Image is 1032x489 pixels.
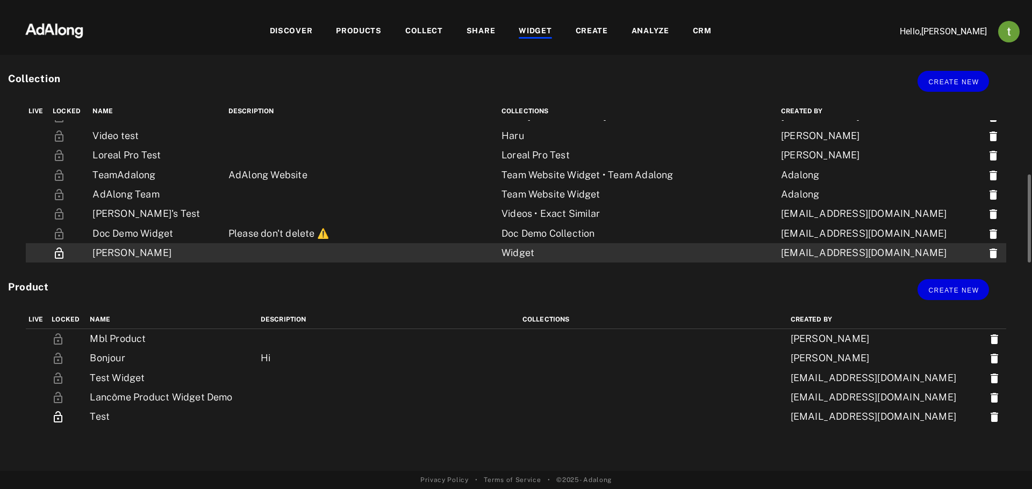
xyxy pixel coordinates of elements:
span: • [475,475,478,485]
span: Create new [928,287,979,294]
td: Lancôme Product Widget Demo [87,388,257,407]
button: Account settings [995,18,1022,45]
span: You must be the owner of the widget in order to lock or unlock it [52,333,64,344]
th: Created by [788,310,985,329]
td: [PERSON_NAME] [90,243,225,262]
button: Create new [918,279,989,300]
span: You must be the owner of the widget in order to lock or unlock it [53,110,66,121]
td: Mbl Product [87,329,257,348]
td: Test Widget [87,368,257,387]
th: Locked [50,102,90,121]
th: Collections [499,102,778,121]
th: Collections [520,310,788,329]
td: TeamAdalong [90,165,225,184]
span: You must be the owner of the widget in order to lock or unlock it [53,169,66,180]
td: Video test [90,126,225,145]
div: COLLECT [405,25,443,38]
div: DISCOVER [270,25,313,38]
a: Terms of Service [484,475,541,485]
div: Loreal Pro Test [501,148,728,162]
td: Doc Demo Widget [90,223,225,243]
div: SHARE [467,25,496,38]
td: Hi [258,348,520,368]
span: You must be the owner of the widget in order to lock or unlock it [53,149,66,160]
a: Privacy Policy [420,475,469,485]
div: ANALYZE [632,25,669,38]
td: Please don't delete ⚠️ [226,223,499,243]
span: • [548,475,550,485]
iframe: Chat Widget [978,437,1032,489]
th: Description [226,102,499,121]
td: [EMAIL_ADDRESS][DOMAIN_NAME] [788,388,985,407]
td: [PERSON_NAME] [778,126,984,145]
td: AdAlong Website [226,165,499,184]
span: You must be the owner of the widget in order to lock or unlock it [52,352,64,363]
span: You must be the owner of the widget in order to lock or unlock it [53,130,66,141]
div: Haru [501,129,728,143]
th: Locked [49,310,87,329]
span: You must be the owner of the widget in order to lock or unlock it [53,227,66,238]
div: WIDGET [519,25,551,38]
div: PRODUCTS [336,25,382,38]
td: Adalong [778,165,984,184]
th: Live [26,310,49,329]
td: Bonjour [87,348,257,368]
button: Create new [918,71,989,92]
td: [EMAIL_ADDRESS][DOMAIN_NAME] [788,407,985,426]
td: [PERSON_NAME] [788,348,985,368]
th: name [90,102,225,121]
div: CREATE [576,25,608,38]
div: CRM [693,25,712,38]
th: name [87,310,257,329]
td: [EMAIL_ADDRESS][DOMAIN_NAME] [778,223,984,243]
span: You must be the owner of the widget in order to lock or unlock it [53,188,66,200]
th: Created by [778,102,984,121]
td: [EMAIL_ADDRESS][DOMAIN_NAME] [778,243,984,262]
p: Hello, [PERSON_NAME] [879,25,987,38]
td: [EMAIL_ADDRESS][DOMAIN_NAME] [778,204,984,223]
span: Create new [928,78,979,86]
div: Team Website Widget • Team Adalong [501,168,728,182]
div: Team Website Widget [501,187,728,201]
span: You must be the owner of the widget in order to lock or unlock it [53,208,66,219]
th: Live [26,102,50,121]
td: [PERSON_NAME] [778,145,984,165]
td: [PERSON_NAME] [788,329,985,348]
span: You must be the owner of the widget in order to lock or unlock it [52,371,64,383]
span: © 2025 - Adalong [556,475,612,485]
img: ACg8ocJj1Mp6hOb8A41jL1uwSMxz7God0ICt0FEFk954meAQ=s96-c [998,21,1020,42]
td: [EMAIL_ADDRESS][DOMAIN_NAME] [788,368,985,387]
img: 63233d7d88ed69de3c212112c67096b6.png [7,13,102,46]
td: Test [87,407,257,426]
td: AdAlong Team [90,185,225,204]
td: Adalong [778,185,984,204]
th: Description [258,310,520,329]
div: Doc Demo Collection [501,227,728,240]
td: [PERSON_NAME]'s Test [90,204,225,223]
div: Widget [501,246,728,260]
span: You must be the owner of the widget in order to lock or unlock it [52,391,64,403]
td: Loreal Pro Test [90,145,225,165]
div: Videos • Exact Similar [501,207,728,221]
